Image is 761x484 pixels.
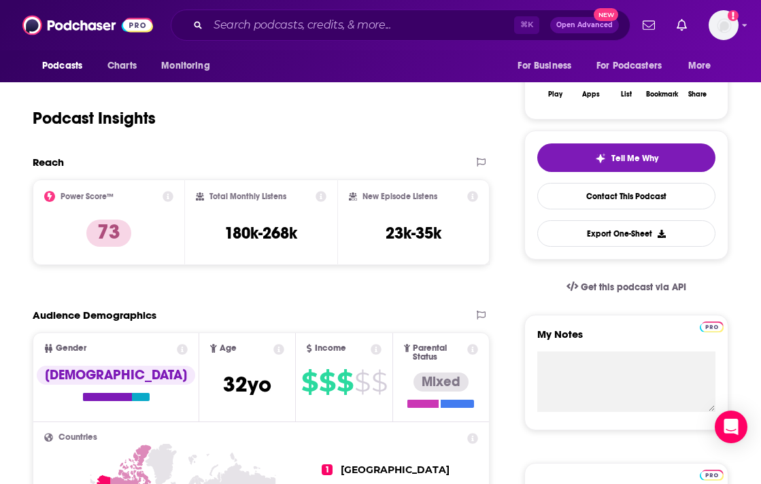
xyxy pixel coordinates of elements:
svg: Add a profile image [728,10,739,21]
span: 1 [322,464,333,475]
span: Charts [107,56,137,75]
button: List [609,58,644,107]
span: Logged in as paigerusher [709,10,739,40]
span: Open Advanced [556,22,613,29]
span: $ [301,371,318,393]
img: tell me why sparkle [595,153,606,164]
span: $ [354,371,370,393]
span: Monitoring [161,56,209,75]
span: [GEOGRAPHIC_DATA] [341,464,450,476]
span: Podcasts [42,56,82,75]
div: Bookmark [646,90,678,99]
span: For Business [518,56,571,75]
button: tell me why sparkleTell Me Why [537,143,715,172]
img: Podchaser - Follow, Share and Rate Podcasts [22,12,153,38]
div: List [621,90,632,99]
button: Share [680,58,715,107]
button: Open AdvancedNew [550,17,619,33]
p: 73 [86,220,131,247]
span: Countries [58,433,97,442]
img: Podchaser Pro [700,322,724,332]
a: Get this podcast via API [556,271,697,304]
h2: Audience Demographics [33,309,156,322]
a: Show notifications dropdown [671,14,692,37]
label: My Notes [537,328,715,351]
h2: New Episode Listens [362,192,437,201]
a: Contact This Podcast [537,183,715,209]
h3: 180k-268k [224,223,297,243]
button: Export One-Sheet [537,220,715,247]
button: Play [537,58,573,107]
button: open menu [679,53,728,79]
button: open menu [33,53,100,79]
span: More [688,56,711,75]
button: Apps [573,58,608,107]
span: Income [315,344,346,353]
span: For Podcasters [596,56,662,75]
span: 32 yo [223,371,271,398]
h1: Podcast Insights [33,108,156,128]
a: Pro website [700,319,724,332]
span: Gender [56,344,86,353]
a: Show notifications dropdown [637,14,660,37]
span: Tell Me Why [611,153,658,164]
span: Age [220,344,237,353]
span: ⌘ K [514,16,539,34]
div: Apps [582,90,600,99]
span: $ [337,371,353,393]
div: Open Intercom Messenger [715,411,747,443]
a: Pro website [700,468,724,481]
a: Charts [99,53,145,79]
h2: Total Monthly Listens [209,192,286,201]
img: User Profile [709,10,739,40]
button: open menu [508,53,588,79]
button: Show profile menu [709,10,739,40]
span: New [594,8,618,21]
button: Bookmark [644,58,679,107]
span: Parental Status [413,344,464,362]
div: [DEMOGRAPHIC_DATA] [37,366,195,385]
span: Get this podcast via API [581,281,686,293]
button: open menu [152,53,227,79]
button: open menu [588,53,681,79]
h2: Power Score™ [61,192,114,201]
div: Play [548,90,562,99]
h2: Reach [33,156,64,169]
span: $ [319,371,335,393]
div: Share [688,90,707,99]
div: Search podcasts, credits, & more... [171,10,630,41]
div: Mixed [413,373,469,392]
input: Search podcasts, credits, & more... [208,14,514,36]
img: Podchaser Pro [700,470,724,481]
h3: 23k-35k [386,223,441,243]
span: $ [371,371,387,393]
